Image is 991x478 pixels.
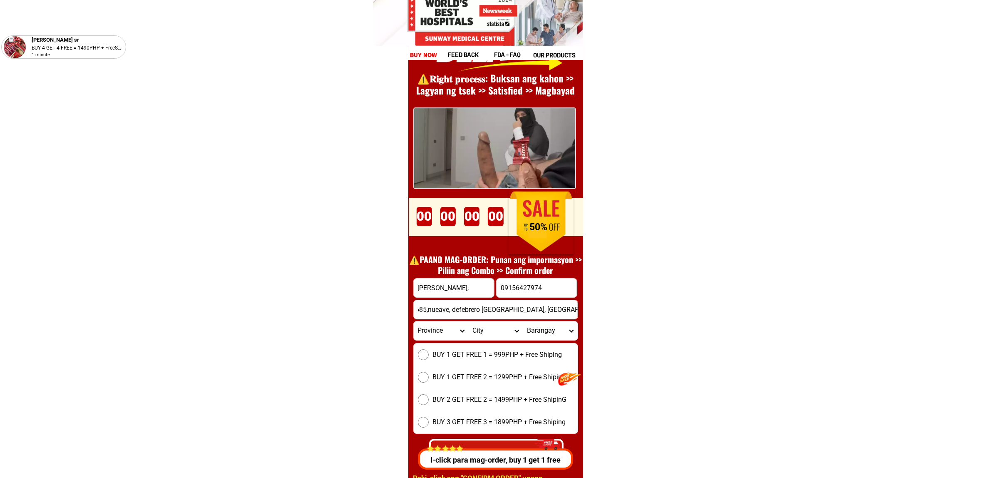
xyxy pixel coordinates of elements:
h1: feed back [448,50,493,60]
input: BUY 2 GET FREE 2 = 1499PHP + Free ShipinG [418,394,429,405]
span: BUY 2 GET FREE 2 = 1499PHP + Free ShipinG [433,395,567,405]
h1: fda - FAQ [494,50,541,60]
input: Input address [414,300,578,319]
input: BUY 1 GET FREE 2 = 1299PHP + Free Shiping [418,372,429,383]
select: Select province [414,321,468,340]
h1: ⚠️️PAANO MAG-ORDER: Punan ang impormasyon >> Piliin ang Combo >> Confirm order [405,254,586,276]
h1: 50% [517,222,559,233]
input: Input phone_number [497,279,577,297]
h1: buy now [410,50,437,60]
input: BUY 1 GET FREE 1 = 999PHP + Free Shiping [418,349,429,360]
h1: ORDER DITO [438,193,569,229]
span: BUY 1 GET FREE 2 = 1299PHP + Free Shiping [433,372,566,382]
p: I-click para mag-order, buy 1 get 1 free [414,454,572,466]
span: BUY 1 GET FREE 1 = 999PHP + Free Shiping [433,350,562,360]
input: BUY 3 GET FREE 3 = 1899PHP + Free Shiping [418,417,429,428]
select: Select commune [523,321,577,340]
input: Input full_name [414,279,494,297]
h1: our products [533,50,582,60]
h1: ⚠️️𝐑𝐢𝐠𝐡𝐭 𝐩𝐫𝐨𝐜𝐞𝐬𝐬: Buksan ang kahon >> Lagyan ng tsek >> Satisfied >> Magbayad [405,72,586,97]
select: Select district [468,321,523,340]
span: BUY 3 GET FREE 3 = 1899PHP + Free Shiping [433,417,566,427]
